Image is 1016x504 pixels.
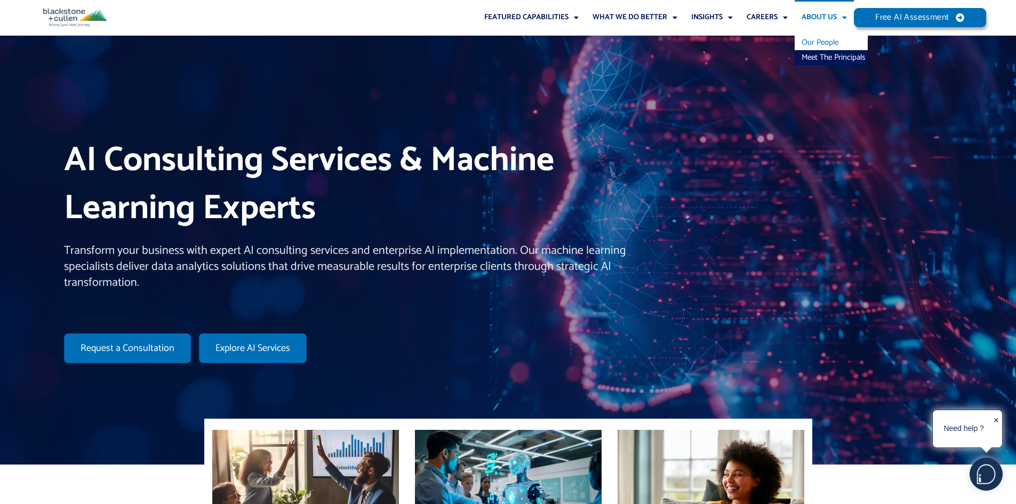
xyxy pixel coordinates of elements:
span: Free AI Assessment [875,13,949,22]
a: Meet The Principals [795,50,868,65]
a: Explore AI Services [199,333,307,363]
a: Request a Consultation [64,333,191,363]
ul: About Us [795,35,868,65]
h1: AI Consulting Services & Machine Learning Experts [64,137,647,233]
span: Explore AI Services [215,343,290,353]
div: ✕ [993,413,999,446]
a: Free AI Assessment [854,8,986,27]
div: Need help ? [934,412,993,446]
a: Our People [795,35,868,50]
p: Transform your business with expert AI consulting services and enterprise AI implementation. Our ... [64,243,647,291]
img: users%2F5SSOSaKfQqXq3cFEnIZRYMEs4ra2%2Fmedia%2Fimages%2F-Bulle%20blanche%20sans%20fond%20%2B%20ma... [970,458,1002,490]
span: Request a Consultation [81,343,174,353]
